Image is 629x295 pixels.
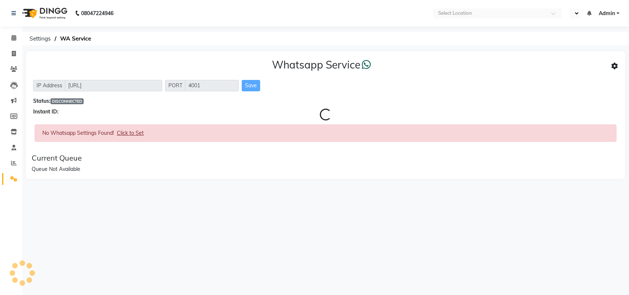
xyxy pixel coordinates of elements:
[50,98,84,104] span: DISCONNECTED
[42,130,114,136] span: No Whatsapp Settings Found!
[117,130,144,136] span: Click to Set
[272,59,371,71] h3: Whatsapp Service
[56,32,95,45] span: WA Service
[33,97,618,105] div: Status:
[33,80,66,91] span: IP Address
[599,10,615,17] span: Admin
[438,10,472,17] div: Select Location
[32,165,619,173] div: Queue Not Available
[165,80,186,91] span: PORT
[65,80,162,91] input: Sizing example input
[185,80,239,91] input: Sizing example input
[32,154,619,162] div: Current Queue
[81,3,113,24] b: 08047224946
[33,108,618,116] div: Instant ID:
[19,3,69,24] img: logo
[26,32,55,45] span: Settings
